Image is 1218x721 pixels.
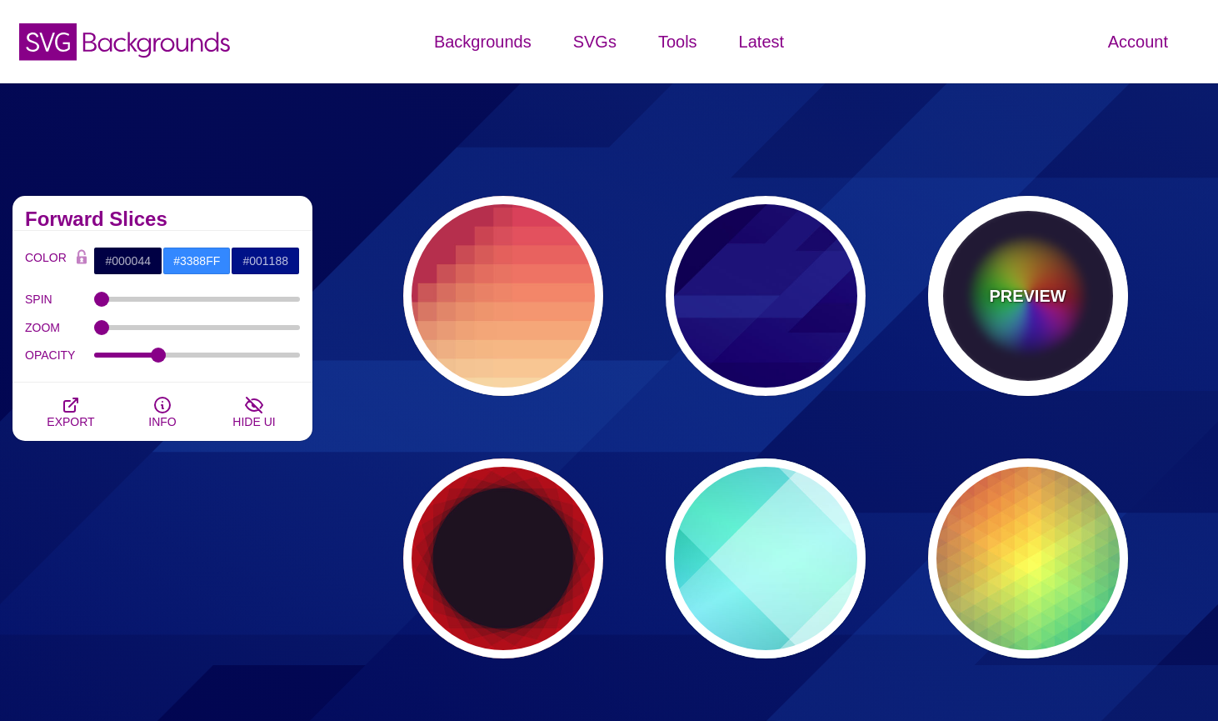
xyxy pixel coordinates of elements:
[148,415,176,428] span: INFO
[1087,17,1189,67] a: Account
[637,17,718,67] a: Tools
[25,247,69,275] label: COLOR
[25,288,94,310] label: SPIN
[928,458,1128,658] button: rainbow triangle effect
[69,247,94,270] button: Color Lock
[413,17,552,67] a: Backgrounds
[666,458,866,658] button: teal overlapping diamond sections gradient background
[403,458,603,658] button: dark background circle made from rotated overlapping red squares
[25,317,94,338] label: ZOOM
[718,17,805,67] a: Latest
[928,196,1128,396] button: PREVIEWcolorful geometric wheel
[232,415,275,428] span: HIDE UI
[25,383,117,441] button: EXPORT
[403,196,603,396] button: red-to-yellow gradient large pixel grid
[25,344,94,366] label: OPACITY
[47,415,94,428] span: EXPORT
[117,383,208,441] button: INFO
[666,196,866,396] button: blue abstract angled geometric background
[208,383,300,441] button: HIDE UI
[989,283,1066,308] p: PREVIEW
[552,17,637,67] a: SVGs
[25,213,300,226] h2: Forward Slices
